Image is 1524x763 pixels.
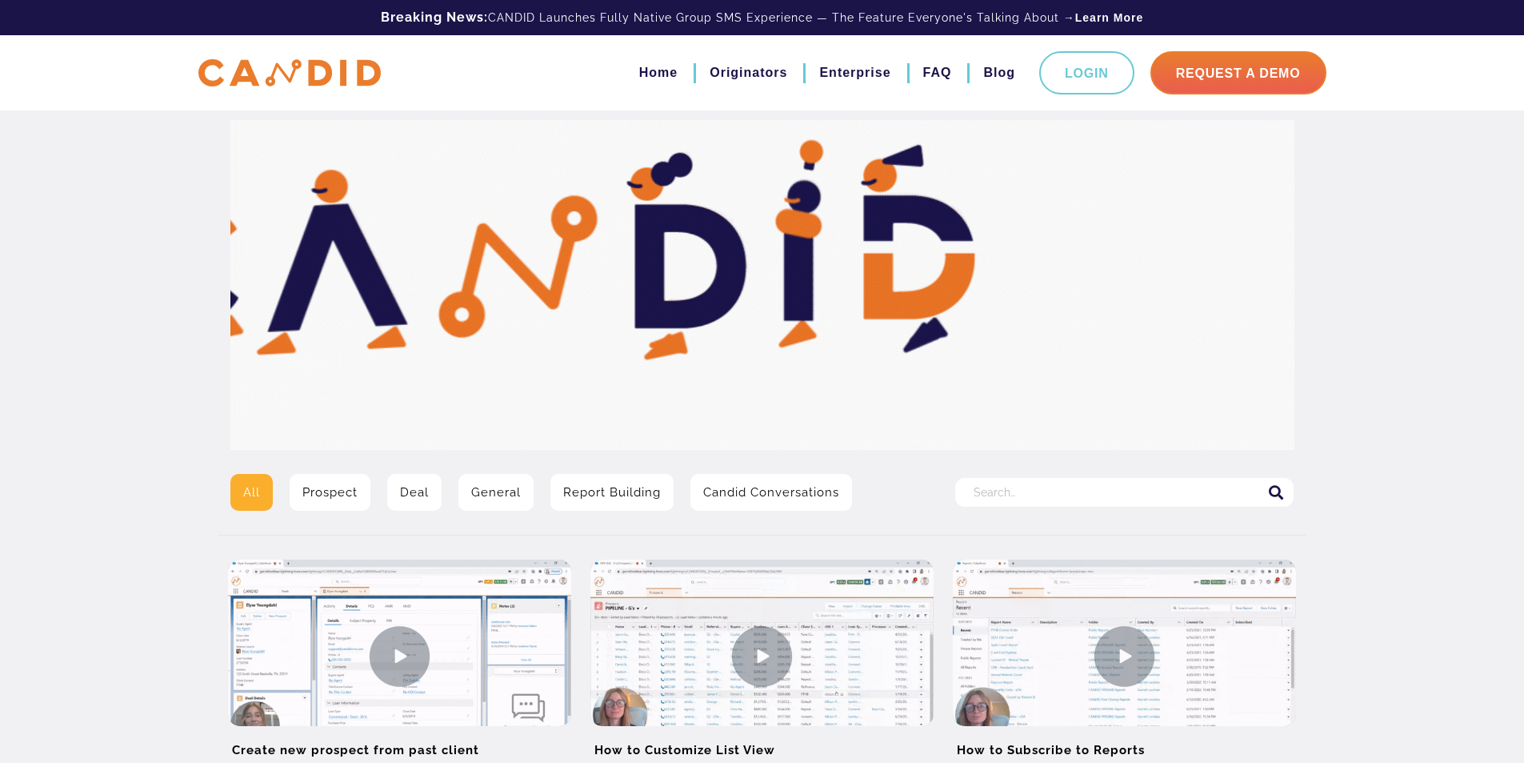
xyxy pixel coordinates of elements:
a: Report Building [550,474,674,511]
b: Breaking News: [381,10,488,25]
a: Candid Conversations [690,474,852,511]
a: FAQ [923,59,952,86]
a: Blog [983,59,1015,86]
a: Request A Demo [1150,51,1326,94]
h2: How to Customize List View [590,726,934,762]
a: Home [639,59,678,86]
img: CANDID APP [198,59,381,87]
h2: Create new prospect from past client [228,726,571,762]
a: General [458,474,534,511]
a: Learn More [1075,10,1143,26]
img: How to Subscribe to Reports Video [953,560,1296,753]
img: Video Library Hero [230,120,1294,450]
h2: How to Subscribe to Reports [953,726,1296,762]
a: Originators [710,59,787,86]
a: All [230,474,273,511]
a: Login [1039,51,1134,94]
a: Deal [387,474,442,511]
img: Create new prospect from past client Video [228,560,571,753]
img: How to Customize List View Video [590,560,934,753]
a: Prospect [290,474,370,511]
a: Enterprise [819,59,890,86]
